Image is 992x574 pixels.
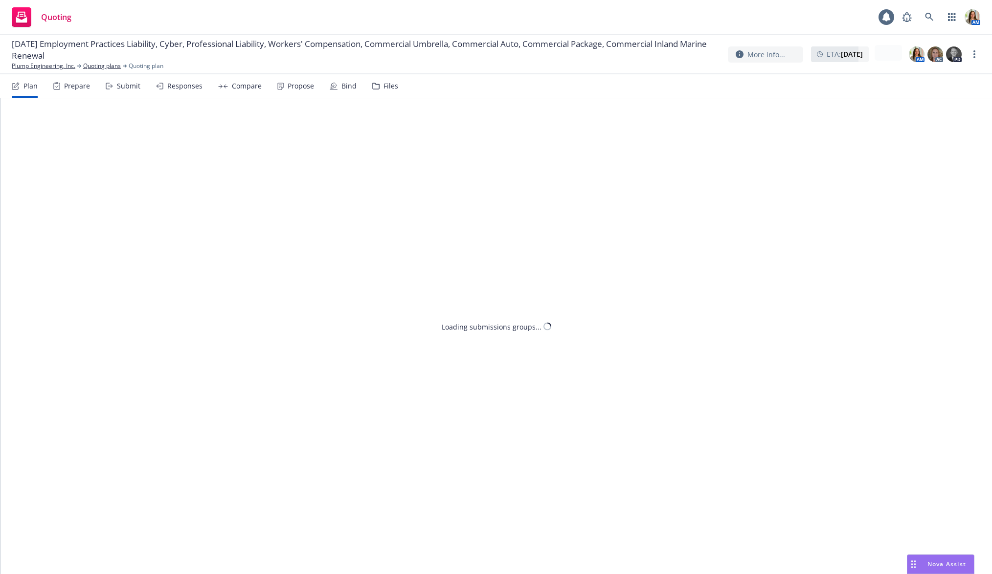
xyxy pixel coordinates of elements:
[383,82,398,90] div: Files
[728,46,803,63] button: More info...
[442,321,541,331] div: Loading submissions groups...
[827,49,863,59] span: ETA :
[167,82,203,90] div: Responses
[927,46,943,62] img: photo
[927,560,966,568] span: Nova Assist
[747,49,785,60] span: More info...
[965,9,980,25] img: photo
[907,555,920,574] div: Drag to move
[969,48,980,60] a: more
[64,82,90,90] div: Prepare
[41,13,71,21] span: Quoting
[341,82,357,90] div: Bind
[288,82,314,90] div: Propose
[909,46,924,62] img: photo
[129,62,163,70] span: Quoting plan
[23,82,38,90] div: Plan
[232,82,262,90] div: Compare
[942,7,962,27] a: Switch app
[8,3,75,31] a: Quoting
[897,7,917,27] a: Report a Bug
[946,46,962,62] img: photo
[12,62,75,70] a: Plump Engineering, Inc.
[841,49,863,59] strong: [DATE]
[117,82,140,90] div: Submit
[12,38,720,62] span: [DATE] Employment Practices Liability, Cyber, Professional Liability, Workers' Compensation, Comm...
[907,554,974,574] button: Nova Assist
[920,7,939,27] a: Search
[83,62,121,70] a: Quoting plans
